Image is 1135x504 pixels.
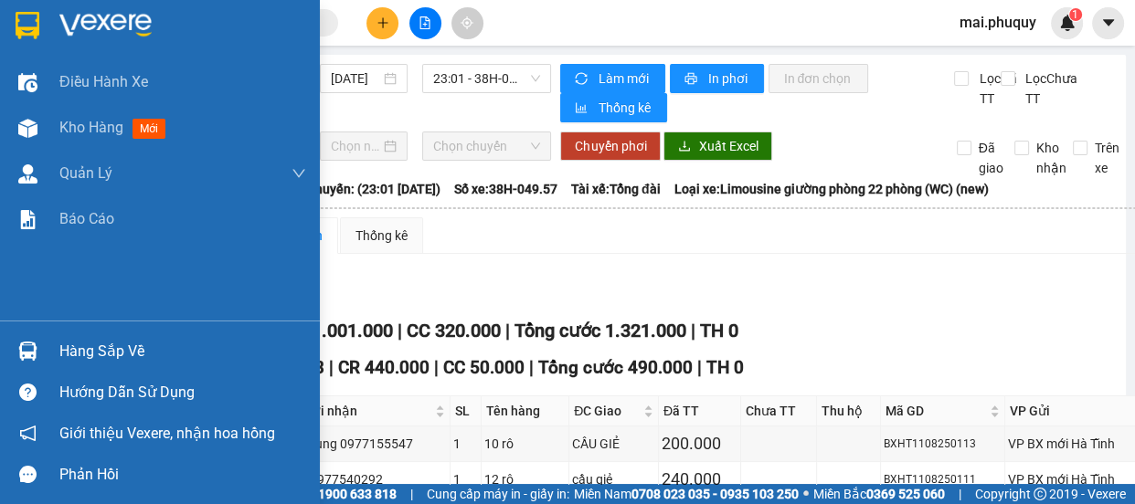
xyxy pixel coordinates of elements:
img: warehouse-icon [18,73,37,92]
strong: 0708 023 035 - 0935 103 250 [631,487,799,501]
span: | [434,357,439,378]
th: SL [451,396,482,426]
img: solution-icon [18,210,37,229]
span: Lọc Đã TT [971,68,1019,109]
span: bar-chart [575,101,590,116]
span: question-circle [19,383,37,401]
div: CẦU GIẺ [572,434,655,454]
span: sync [575,72,590,87]
button: bar-chartThống kê [560,93,667,122]
span: Mã GD [886,401,986,421]
span: CR 440.000 [338,357,430,378]
span: Cung cấp máy in - giấy in: [427,484,569,504]
span: | [410,484,413,504]
span: | [529,357,534,378]
span: TH 0 [706,357,744,378]
div: 1 [453,469,478,489]
span: CR 1.001.000 [282,320,392,341]
span: Số xe: 38H-049.57 [454,179,557,199]
span: Báo cáo [59,207,114,230]
div: huy 0977540292 [286,469,447,489]
button: plus [366,7,398,39]
span: Tổng cước 1.321.000 [514,320,685,341]
div: 12 rô [484,469,566,489]
strong: 1900 633 818 [318,487,397,501]
span: Người nhận [288,401,431,421]
strong: 0369 525 060 [866,487,945,501]
span: copyright [1034,488,1046,500]
button: file-add [409,7,441,39]
span: | [504,320,509,341]
span: Đã giao [971,138,1011,178]
div: Hướng dẫn sử dụng [59,379,306,406]
button: Chuyển phơi [560,131,661,161]
div: Thống kê [355,226,408,246]
span: plus [377,16,389,29]
span: download [678,140,691,154]
span: Trên xe [1087,138,1127,178]
input: Chọn ngày [331,136,380,156]
input: 11/08/2025 [331,68,380,89]
button: printerIn phơi [670,64,764,93]
span: aim [461,16,473,29]
span: down [292,166,306,181]
span: | [397,320,401,341]
span: TH 0 [699,320,737,341]
th: Đã TT [659,396,741,426]
span: ⚪️ [803,490,809,498]
span: | [690,320,695,341]
span: 1 [1072,8,1078,21]
span: Kho hàng [59,119,123,136]
span: caret-down [1100,15,1117,31]
span: Điều hành xe [59,70,148,93]
span: Miền Bắc [813,484,945,504]
div: Phản hồi [59,461,306,488]
td: BXHT1108250113 [881,426,1005,462]
th: Tên hàng [482,396,569,426]
span: Làm mới [598,68,651,89]
button: downloadXuất Excel [663,131,772,161]
span: Chuyến: (23:01 [DATE]) [307,179,440,199]
img: warehouse-icon [18,164,37,184]
div: BXHT1108250111 [884,471,1002,488]
span: Miền Nam [574,484,799,504]
button: caret-down [1092,7,1124,39]
button: syncLàm mới [560,64,665,93]
div: 200.000 [662,431,737,457]
div: 240.000 [662,467,737,492]
span: Kho nhận [1029,138,1074,178]
span: file-add [419,16,431,29]
span: Tổng cước 490.000 [538,357,693,378]
button: In đơn chọn [769,64,868,93]
span: Thống kê [598,98,652,118]
sup: 1 [1069,8,1082,21]
img: logo-vxr [16,12,39,39]
span: Tài xế: Tổng đài [571,179,661,199]
span: ĐC Giao [574,401,640,421]
span: notification [19,425,37,442]
th: Thu hộ [817,396,881,426]
td: BXHT1108250111 [881,462,1005,498]
span: Xuất Excel [698,136,758,156]
div: Hàng sắp về [59,338,306,365]
span: CC 50.000 [443,357,525,378]
span: Loại xe: Limousine giường phòng 22 phòng (WC) (new) [674,179,989,199]
span: 23:01 - 38H-049.57 [433,65,540,92]
img: warehouse-icon [18,341,37,361]
span: | [959,484,961,504]
img: warehouse-icon [18,119,37,138]
span: CC 320.000 [406,320,500,341]
span: Lọc Chưa TT [1018,68,1080,109]
div: BXHT1108250113 [884,436,1002,453]
img: icon-new-feature [1059,15,1076,31]
div: cầu giẻ [572,469,655,489]
th: Chưa TT [741,396,817,426]
span: Giới thiệu Vexere, nhận hoa hồng [59,422,275,445]
span: message [19,466,37,483]
span: mai.phuquy [945,11,1051,34]
span: In phơi [707,68,749,89]
button: aim [451,7,483,39]
span: Quản Lý [59,162,112,184]
span: Chọn chuyến [433,132,540,160]
div: em trung 0977155547 [286,434,447,454]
